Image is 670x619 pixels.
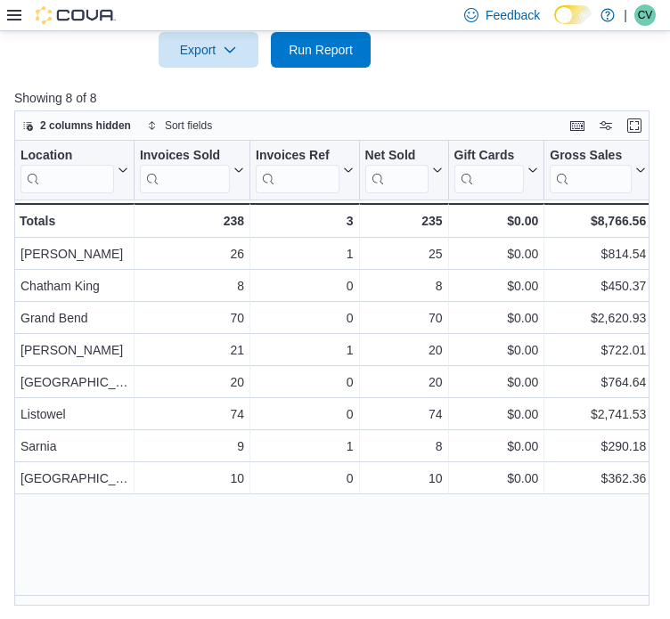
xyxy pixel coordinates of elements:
div: 70 [365,307,443,329]
div: $0.00 [454,436,539,457]
div: $2,620.93 [550,307,646,329]
button: Gift Cards [454,147,539,192]
input: Dark Mode [554,5,592,24]
span: Run Report [289,41,353,59]
div: $362.36 [550,468,646,489]
button: Gross Sales [550,147,646,192]
button: Sort fields [140,115,219,136]
button: Invoices Ref [256,147,353,192]
div: Gift Card Sales [454,147,525,192]
div: $0.00 [454,339,539,361]
div: 20 [140,371,244,393]
div: $450.37 [550,275,646,297]
div: $722.01 [550,339,646,361]
div: Listowel [20,403,128,425]
div: [GEOGRAPHIC_DATA] [20,371,128,393]
div: 8 [365,275,443,297]
div: $290.18 [550,436,646,457]
button: Invoices Sold [140,147,244,192]
div: [GEOGRAPHIC_DATA] [20,468,128,489]
div: $0.00 [454,275,539,297]
div: $0.00 [454,468,539,489]
div: Invoices Ref [256,147,339,164]
div: [PERSON_NAME] [20,339,128,361]
div: Invoices Ref [256,147,339,192]
div: $0.00 [454,403,539,425]
div: Location [20,147,114,192]
div: 21 [140,339,244,361]
p: | [624,4,627,26]
div: 0 [256,403,353,425]
div: 238 [140,210,244,232]
div: Chatham King [20,275,128,297]
div: Craig Vape [634,4,656,26]
button: Keyboard shortcuts [567,115,588,136]
div: Location [20,147,114,164]
button: Run Report [271,32,371,68]
button: Export [159,32,258,68]
div: $0.00 [454,371,539,393]
div: 0 [256,371,353,393]
div: 74 [365,403,443,425]
span: CV [638,4,653,26]
div: 20 [365,339,443,361]
button: Display options [595,115,617,136]
div: 1 [256,339,353,361]
div: 10 [365,468,443,489]
div: 0 [256,307,353,329]
div: $814.54 [550,243,646,265]
div: Net Sold [365,147,429,164]
div: 1 [256,243,353,265]
span: Dark Mode [554,24,555,25]
div: Gross Sales [550,147,632,192]
button: Location [20,147,128,192]
div: 9 [140,436,244,457]
div: 20 [365,371,443,393]
span: 2 columns hidden [40,118,131,133]
div: 1 [256,436,353,457]
div: 0 [256,275,353,297]
div: Grand Bend [20,307,128,329]
div: Net Sold [365,147,429,192]
div: 70 [140,307,244,329]
div: 3 [256,210,353,232]
div: Gross Sales [550,147,632,164]
div: $0.00 [454,210,539,232]
div: 8 [365,436,443,457]
div: 235 [365,210,443,232]
button: 2 columns hidden [15,115,138,136]
div: Totals [20,210,128,232]
div: 0 [256,468,353,489]
div: Invoices Sold [140,147,230,192]
span: Sort fields [165,118,212,133]
div: 74 [140,403,244,425]
div: $764.64 [550,371,646,393]
div: [PERSON_NAME] [20,243,128,265]
div: 26 [140,243,244,265]
img: Cova [36,6,116,24]
div: $8,766.56 [550,210,646,232]
div: 8 [140,275,244,297]
div: Invoices Sold [140,147,230,164]
div: $0.00 [454,307,539,329]
button: Net Sold [365,147,443,192]
div: $0.00 [454,243,539,265]
div: 25 [365,243,443,265]
div: 10 [140,468,244,489]
span: Export [169,32,248,68]
span: Feedback [486,6,540,24]
p: Showing 8 of 8 [14,89,656,107]
button: Enter fullscreen [624,115,645,136]
div: Sarnia [20,436,128,457]
div: Gift Cards [454,147,525,164]
div: $2,741.53 [550,403,646,425]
